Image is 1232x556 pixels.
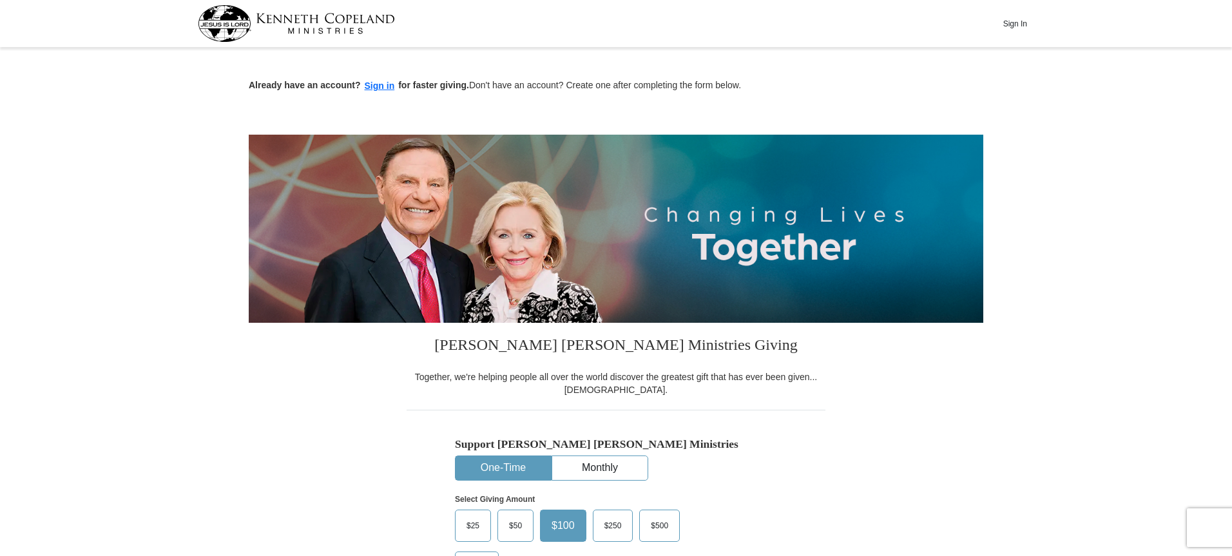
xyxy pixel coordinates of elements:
[598,516,628,535] span: $250
[552,456,648,480] button: Monthly
[455,495,535,504] strong: Select Giving Amount
[996,14,1034,34] button: Sign In
[455,437,777,451] h5: Support [PERSON_NAME] [PERSON_NAME] Ministries
[249,79,983,93] p: Don't have an account? Create one after completing the form below.
[407,323,825,370] h3: [PERSON_NAME] [PERSON_NAME] Ministries Giving
[361,79,399,93] button: Sign in
[460,516,486,535] span: $25
[249,80,469,90] strong: Already have an account? for faster giving.
[545,516,581,535] span: $100
[503,516,528,535] span: $50
[407,370,825,396] div: Together, we're helping people all over the world discover the greatest gift that has ever been g...
[198,5,395,42] img: kcm-header-logo.svg
[456,456,551,480] button: One-Time
[644,516,675,535] span: $500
